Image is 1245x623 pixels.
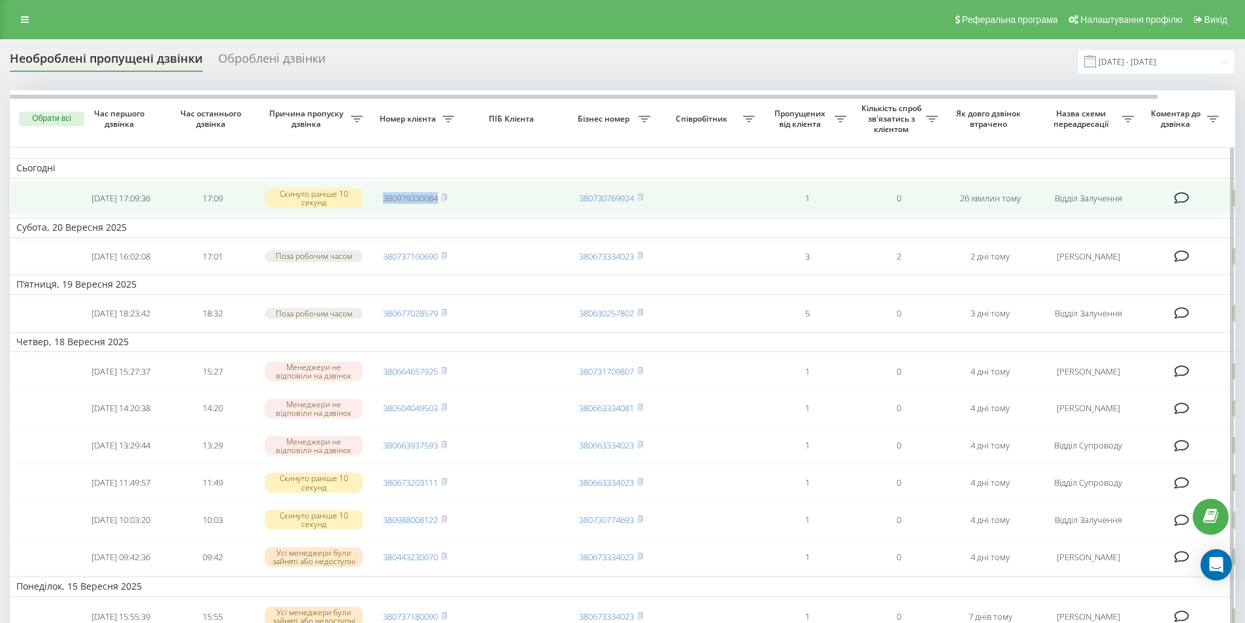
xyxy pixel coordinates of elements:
[75,428,167,463] td: [DATE] 13:29:44
[167,181,258,216] td: 17:09
[955,109,1025,129] span: Як довго дзвінок втрачено
[265,436,363,456] div: Менеджери не відповіли на дзвінок
[853,428,944,463] td: 0
[944,392,1036,426] td: 4 дні тому
[167,354,258,389] td: 15:27
[579,439,634,451] a: 380663334023
[768,109,835,129] span: Пропущених від клієнта
[383,307,438,319] a: 380677028579
[944,540,1036,575] td: 4 дні тому
[761,354,853,389] td: 1
[383,439,438,451] a: 380663937593
[75,354,167,389] td: [DATE] 15:27:37
[75,297,167,329] td: [DATE] 18:23:42
[10,52,203,72] div: Необроблені пропущені дзвінки
[383,192,438,204] a: 380979330084
[383,551,438,563] a: 380443230070
[383,250,438,262] a: 380737160690
[1080,14,1182,25] span: Налаштування профілю
[1036,297,1140,329] td: Відділ Залучення
[579,192,634,204] a: 380730769924
[1036,503,1140,537] td: Відділ Залучення
[579,551,634,563] a: 380673334023
[75,181,167,216] td: [DATE] 17:09:36
[383,477,438,488] a: 380673203111
[853,465,944,500] td: 0
[265,473,363,492] div: Скинуто раніше 10 секунд
[663,114,743,124] span: Співробітник
[761,428,853,463] td: 1
[944,503,1036,537] td: 4 дні тому
[944,428,1036,463] td: 4 дні тому
[1036,428,1140,463] td: Відділ Супроводу
[944,181,1036,216] td: 26 хвилин тому
[75,503,167,537] td: [DATE] 10:03:20
[167,540,258,575] td: 09:42
[853,181,944,216] td: 0
[383,402,438,414] a: 380504049503
[265,547,363,567] div: Усі менеджери були зайняті або недоступні
[167,392,258,426] td: 14:20
[944,297,1036,329] td: 3 дні тому
[853,503,944,537] td: 0
[75,392,167,426] td: [DATE] 14:20:38
[265,362,363,381] div: Менеджери не відповіли на дзвінок
[761,181,853,216] td: 1
[944,241,1036,273] td: 2 дні тому
[579,250,634,262] a: 380673334023
[579,477,634,488] a: 380663334023
[265,308,363,319] div: Поза робочим часом
[579,402,634,414] a: 380663334081
[177,109,248,129] span: Час останнього дзвінка
[218,52,325,72] div: Оброблені дзвінки
[376,114,442,124] span: Номер клієнта
[1204,14,1227,25] span: Вихід
[579,611,634,622] a: 380673334023
[761,540,853,575] td: 1
[572,114,639,124] span: Бізнес номер
[167,241,258,273] td: 17:01
[962,14,1058,25] span: Реферальна програма
[167,503,258,537] td: 10:03
[383,365,438,377] a: 380664657925
[853,354,944,389] td: 0
[167,297,258,329] td: 18:32
[265,188,363,208] div: Скинуто раніше 10 секунд
[19,112,84,126] button: Обрати всі
[853,540,944,575] td: 0
[1201,549,1232,581] div: Open Intercom Messenger
[383,514,438,526] a: 380988008122
[265,399,363,418] div: Менеджери не відповіли на дзвінок
[944,354,1036,389] td: 4 дні тому
[761,297,853,329] td: 5
[75,540,167,575] td: [DATE] 09:42:36
[75,241,167,273] td: [DATE] 16:02:08
[86,109,156,129] span: Час першого дзвінка
[265,250,363,261] div: Поза робочим часом
[761,503,853,537] td: 1
[853,297,944,329] td: 0
[265,109,351,129] span: Причина пропуску дзвінка
[761,241,853,273] td: 3
[1042,109,1122,129] span: Назва схеми переадресації
[1036,392,1140,426] td: [PERSON_NAME]
[853,392,944,426] td: 0
[1036,540,1140,575] td: [PERSON_NAME]
[579,514,634,526] a: 380730774693
[1036,241,1140,273] td: [PERSON_NAME]
[1036,354,1140,389] td: [PERSON_NAME]
[1147,109,1207,129] span: Коментар до дзвінка
[761,465,853,500] td: 1
[761,392,853,426] td: 1
[1036,181,1140,216] td: Відділ Залучення
[944,465,1036,500] td: 4 дні тому
[265,510,363,530] div: Скинуто раніше 10 секунд
[859,103,926,134] span: Кількість спроб зв'язатись з клієнтом
[75,465,167,500] td: [DATE] 11:49:57
[579,307,634,319] a: 380630257802
[1036,465,1140,500] td: Відділ Супроводу
[167,465,258,500] td: 11:49
[383,611,438,622] a: 380737180090
[167,428,258,463] td: 13:29
[472,114,554,124] span: ПІБ Клієнта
